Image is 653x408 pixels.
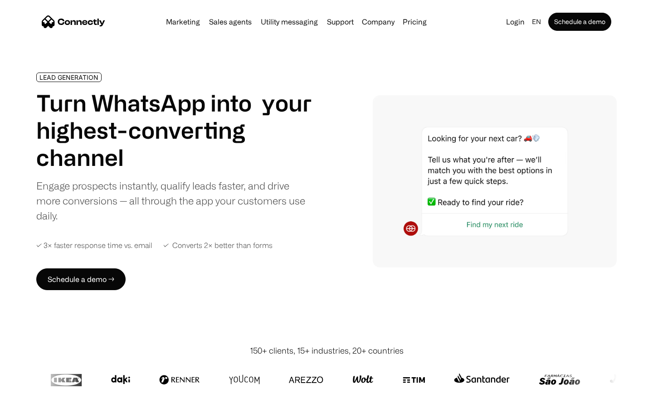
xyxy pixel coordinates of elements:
[36,268,126,290] a: Schedule a demo →
[548,13,611,31] a: Schedule a demo
[399,18,430,25] a: Pricing
[502,15,528,28] a: Login
[9,391,54,405] aside: Language selected: English
[162,18,204,25] a: Marketing
[250,345,404,357] div: 150+ clients, 15+ industries, 20+ countries
[18,392,54,405] ul: Language list
[36,178,312,223] div: Engage prospects instantly, qualify leads faster, and drive more conversions — all through the ap...
[362,15,395,28] div: Company
[36,241,152,250] div: ✓ 3× faster response time vs. email
[257,18,322,25] a: Utility messaging
[205,18,255,25] a: Sales agents
[36,89,312,171] h1: Turn WhatsApp into your highest-converting channel
[532,15,541,28] div: en
[163,241,273,250] div: ✓ Converts 2× better than forms
[39,74,98,81] div: LEAD GENERATION
[323,18,357,25] a: Support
